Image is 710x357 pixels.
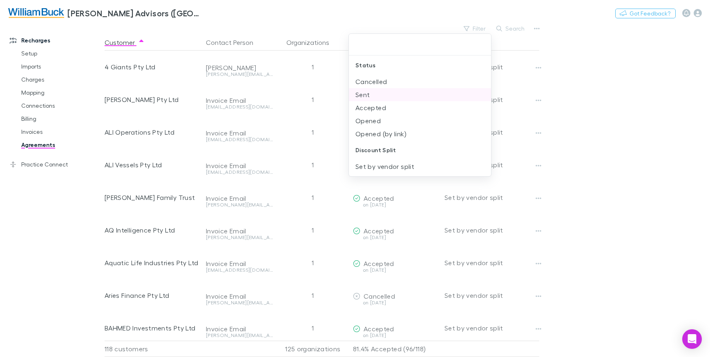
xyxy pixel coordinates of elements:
[349,55,491,75] div: Status
[349,75,491,88] li: Cancelled
[349,114,491,127] li: Opened
[349,88,491,101] li: Sent
[349,160,491,173] li: Set by vendor split
[349,101,491,114] li: Accepted
[349,127,491,140] li: Opened (by link)
[349,140,491,160] div: Discount Split
[682,329,702,349] div: Open Intercom Messenger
